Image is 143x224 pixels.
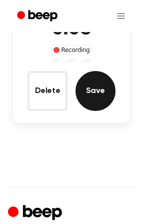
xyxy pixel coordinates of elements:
a: Beep [10,6,66,26]
button: Open menu [109,4,133,28]
button: Delete Audio Record [27,71,67,111]
div: Recording [51,45,92,55]
button: Save Audio Record [75,71,115,111]
a: Cruip [8,203,64,223]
